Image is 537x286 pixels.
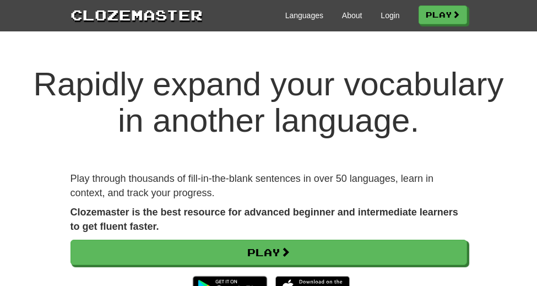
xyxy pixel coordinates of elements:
strong: Clozemaster is the best resource for advanced beginner and intermediate learners to get fluent fa... [70,207,458,232]
a: Play [70,240,467,265]
a: Login [381,10,399,21]
a: About [342,10,362,21]
a: Languages [285,10,323,21]
p: Play through thousands of fill-in-the-blank sentences in over 50 languages, learn in context, and... [70,172,467,200]
a: Clozemaster [70,4,203,25]
a: Play [419,6,467,24]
